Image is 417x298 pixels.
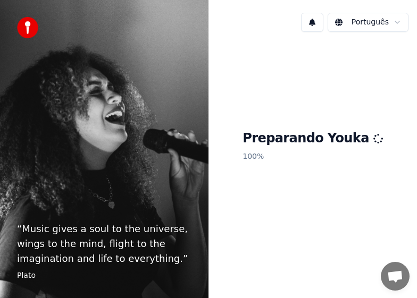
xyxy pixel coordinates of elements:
[17,17,38,38] img: youka
[243,130,383,147] h1: Preparando Youka
[381,262,410,291] div: Bate-papo aberto
[243,147,383,166] p: 100 %
[17,222,191,266] p: “ Music gives a soul to the universe, wings to the mind, flight to the imagination and life to ev...
[17,270,191,281] footer: Plato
